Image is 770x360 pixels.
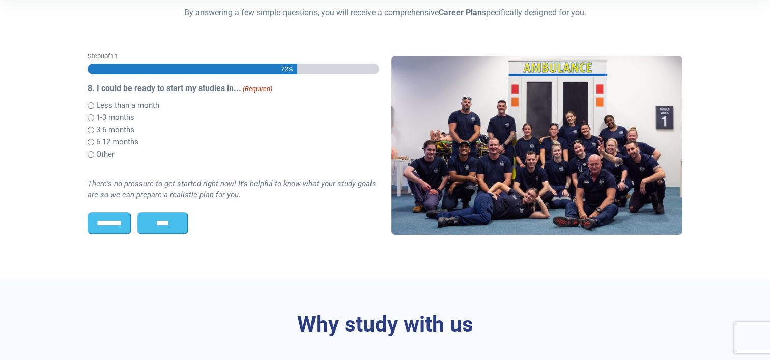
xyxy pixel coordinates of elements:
span: (Required) [242,84,272,94]
h3: Why study with us [88,312,683,338]
p: By answering a few simple questions, you will receive a comprehensive specifically designed for you. [88,7,683,19]
label: Less than a month [96,100,159,111]
p: Step of [88,51,379,61]
span: 8 [101,52,104,60]
strong: Career Plan [439,8,482,17]
span: 11 [110,52,118,60]
label: 3-6 months [96,124,134,136]
i: There's no pressure to get started right now! It's helpful to know what your study goals are so w... [88,179,376,200]
legend: 8. I could be ready to start my studies in... [88,82,379,95]
span: 72% [280,64,293,74]
label: Other [96,148,115,160]
label: 6-12 months [96,136,138,148]
label: 1-3 months [96,112,134,124]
